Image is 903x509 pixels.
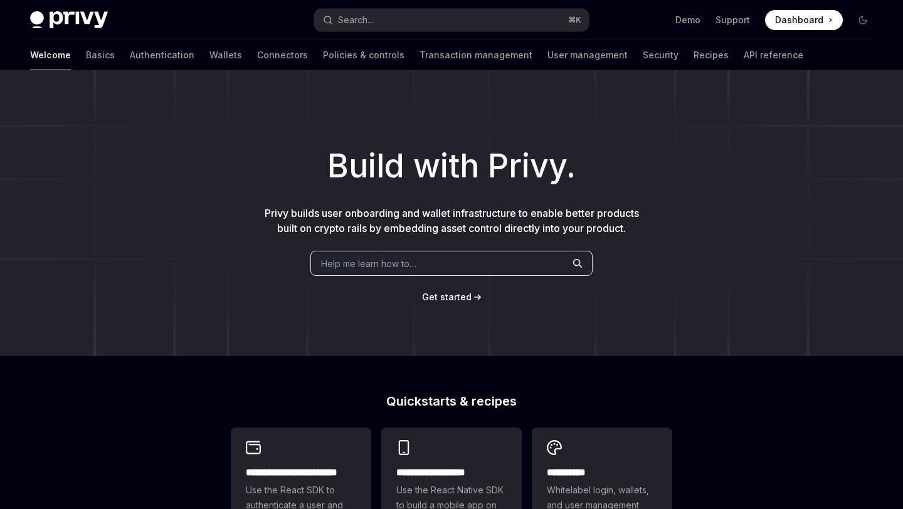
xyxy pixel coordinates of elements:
span: ⌘ K [568,15,581,25]
h1: Build with Privy. [20,142,883,191]
a: Welcome [30,40,71,70]
button: Toggle dark mode [853,10,873,30]
img: dark logo [30,11,108,29]
a: API reference [744,40,803,70]
span: Get started [422,291,472,302]
span: Help me learn how to… [321,257,416,270]
a: User management [547,40,628,70]
a: Wallets [209,40,242,70]
a: Basics [86,40,115,70]
a: Authentication [130,40,194,70]
h2: Quickstarts & recipes [231,395,672,407]
a: Transaction management [420,40,532,70]
span: Dashboard [775,14,823,26]
a: Connectors [257,40,308,70]
a: Recipes [694,40,729,70]
a: Get started [422,291,472,303]
a: Support [716,14,750,26]
div: Search... [338,13,373,28]
button: Search...⌘K [314,9,588,31]
a: Policies & controls [323,40,404,70]
a: Dashboard [765,10,843,30]
a: Security [643,40,679,70]
span: Privy builds user onboarding and wallet infrastructure to enable better products built on crypto ... [265,207,639,234]
a: Demo [675,14,700,26]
